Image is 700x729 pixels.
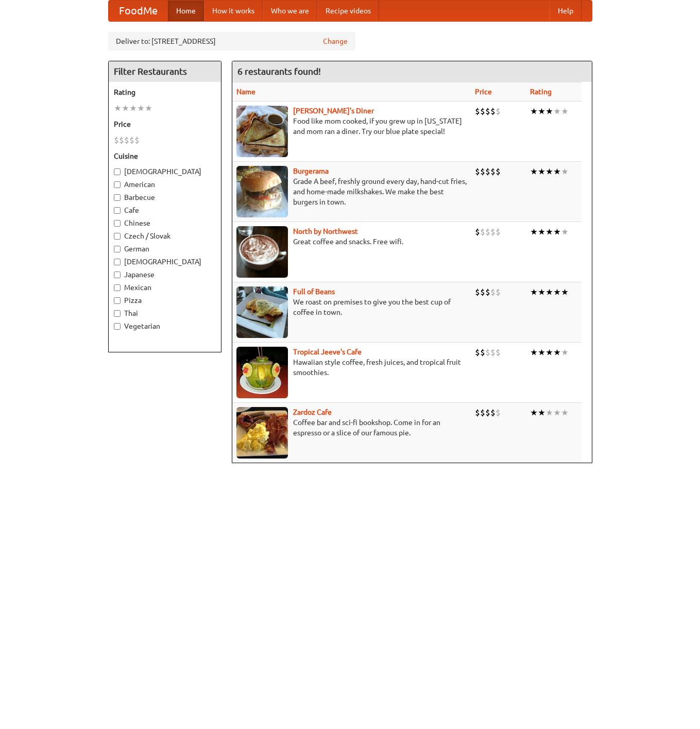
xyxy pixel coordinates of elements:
[530,226,538,238] li: ★
[236,407,288,459] img: zardoz.jpg
[323,36,348,46] a: Change
[553,347,561,358] li: ★
[553,286,561,298] li: ★
[561,106,569,117] li: ★
[485,226,490,238] li: $
[480,106,485,117] li: $
[293,348,362,356] a: Tropical Jeeve's Cafe
[553,166,561,177] li: ★
[114,259,121,265] input: [DEMOGRAPHIC_DATA]
[109,61,221,82] h4: Filter Restaurants
[114,194,121,201] input: Barbecue
[114,323,121,330] input: Vegetarian
[545,407,553,418] li: ★
[236,347,288,398] img: jeeves.jpg
[538,286,545,298] li: ★
[485,286,490,298] li: $
[114,282,216,293] label: Mexican
[114,257,216,267] label: [DEMOGRAPHIC_DATA]
[317,1,379,21] a: Recipe videos
[114,218,216,228] label: Chinese
[114,134,119,146] li: $
[293,408,332,416] b: Zardoz Cafe
[293,287,335,296] a: Full of Beans
[490,226,496,238] li: $
[236,116,467,137] p: Food like mom cooked, if you grew up in [US_STATE] and mom ran a diner. Try our blue plate special!
[530,286,538,298] li: ★
[538,226,545,238] li: ★
[475,106,480,117] li: $
[490,286,496,298] li: $
[485,407,490,418] li: $
[496,347,501,358] li: $
[545,226,553,238] li: ★
[561,347,569,358] li: ★
[496,286,501,298] li: $
[553,106,561,117] li: ★
[496,106,501,117] li: $
[538,106,545,117] li: ★
[114,151,216,161] h5: Cuisine
[490,407,496,418] li: $
[114,179,216,190] label: American
[480,347,485,358] li: $
[490,166,496,177] li: $
[480,226,485,238] li: $
[545,166,553,177] li: ★
[114,246,121,252] input: German
[129,134,134,146] li: $
[561,407,569,418] li: ★
[114,181,121,188] input: American
[293,107,374,115] a: [PERSON_NAME]'s Diner
[475,407,480,418] li: $
[490,347,496,358] li: $
[480,286,485,298] li: $
[236,166,288,217] img: burgerama.jpg
[496,226,501,238] li: $
[485,166,490,177] li: $
[114,166,216,177] label: [DEMOGRAPHIC_DATA]
[550,1,582,21] a: Help
[561,286,569,298] li: ★
[168,1,204,21] a: Home
[114,119,216,129] h5: Price
[114,168,121,175] input: [DEMOGRAPHIC_DATA]
[145,103,152,114] li: ★
[496,407,501,418] li: $
[475,88,492,96] a: Price
[293,167,329,175] b: Burgerama
[114,321,216,331] label: Vegetarian
[545,347,553,358] li: ★
[530,347,538,358] li: ★
[553,226,561,238] li: ★
[236,106,288,157] img: sallys.jpg
[114,87,216,97] h5: Rating
[114,192,216,202] label: Barbecue
[114,233,121,240] input: Czech / Slovak
[480,166,485,177] li: $
[530,106,538,117] li: ★
[108,32,355,50] div: Deliver to: [STREET_ADDRESS]
[114,310,121,317] input: Thai
[236,417,467,438] p: Coffee bar and sci-fi bookshop. Come in for an espresso or a slice of our famous pie.
[114,297,121,304] input: Pizza
[137,103,145,114] li: ★
[119,134,124,146] li: $
[204,1,263,21] a: How it works
[114,295,216,306] label: Pizza
[114,269,216,280] label: Japanese
[561,166,569,177] li: ★
[236,286,288,338] img: beans.jpg
[114,308,216,318] label: Thai
[475,226,480,238] li: $
[538,407,545,418] li: ★
[475,347,480,358] li: $
[561,226,569,238] li: ★
[553,407,561,418] li: ★
[236,357,467,378] p: Hawaiian style coffee, fresh juices, and tropical fruit smoothies.
[114,244,216,254] label: German
[530,166,538,177] li: ★
[237,66,321,76] ng-pluralize: 6 restaurants found!
[134,134,140,146] li: $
